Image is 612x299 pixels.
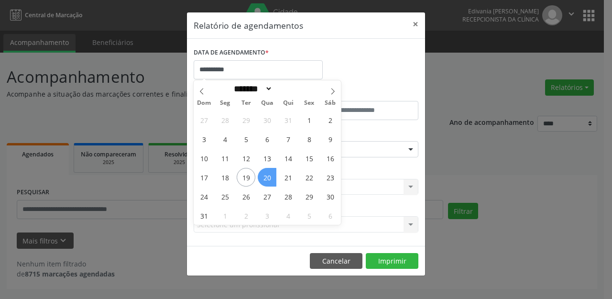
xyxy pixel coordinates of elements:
span: Setembro 1, 2025 [216,206,234,225]
span: Agosto 9, 2025 [321,130,339,148]
span: Agosto 3, 2025 [195,130,213,148]
span: Julho 30, 2025 [258,111,276,129]
label: ATÉ [308,86,418,101]
span: Julho 31, 2025 [279,111,297,129]
span: Agosto 1, 2025 [300,111,318,129]
span: Agosto 2, 2025 [321,111,339,129]
span: Agosto 26, 2025 [237,187,255,206]
span: Agosto 28, 2025 [279,187,297,206]
span: Agosto 15, 2025 [300,149,318,167]
select: Month [230,84,273,94]
span: Agosto 17, 2025 [195,168,213,187]
label: DATA DE AGENDAMENTO [194,45,269,60]
span: Agosto 29, 2025 [300,187,318,206]
span: Agosto 30, 2025 [321,187,339,206]
span: Ter [236,100,257,106]
span: Setembro 2, 2025 [237,206,255,225]
span: Agosto 5, 2025 [237,130,255,148]
span: Agosto 4, 2025 [216,130,234,148]
span: Agosto 11, 2025 [216,149,234,167]
span: Agosto 24, 2025 [195,187,213,206]
span: Agosto 18, 2025 [216,168,234,187]
span: Setembro 3, 2025 [258,206,276,225]
span: Agosto 23, 2025 [321,168,339,187]
button: Cancelar [310,253,362,269]
span: Agosto 8, 2025 [300,130,318,148]
span: Julho 29, 2025 [237,111,255,129]
button: Imprimir [366,253,418,269]
span: Sex [299,100,320,106]
span: Qua [257,100,278,106]
span: Setembro 5, 2025 [300,206,318,225]
span: Agosto 20, 2025 [258,168,276,187]
h5: Relatório de agendamentos [194,19,303,32]
span: Agosto 31, 2025 [195,206,213,225]
span: Agosto 19, 2025 [237,168,255,187]
span: Sáb [320,100,341,106]
span: Dom [194,100,215,106]
span: Agosto 25, 2025 [216,187,234,206]
span: Agosto 14, 2025 [279,149,297,167]
span: Agosto 16, 2025 [321,149,339,167]
input: Year [273,84,304,94]
span: Agosto 10, 2025 [195,149,213,167]
button: Close [406,12,425,36]
span: Julho 27, 2025 [195,111,213,129]
span: Setembro 4, 2025 [279,206,297,225]
span: Agosto 13, 2025 [258,149,276,167]
span: Qui [278,100,299,106]
span: Agosto 7, 2025 [279,130,297,148]
span: Agosto 21, 2025 [279,168,297,187]
span: Agosto 12, 2025 [237,149,255,167]
span: Setembro 6, 2025 [321,206,339,225]
span: Julho 28, 2025 [216,111,234,129]
span: Seg [215,100,236,106]
span: Agosto 6, 2025 [258,130,276,148]
span: Agosto 22, 2025 [300,168,318,187]
span: Agosto 27, 2025 [258,187,276,206]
